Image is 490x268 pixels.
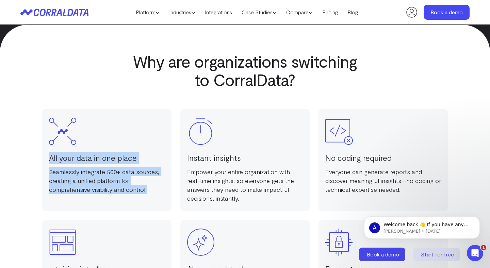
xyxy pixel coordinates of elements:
[187,167,303,203] p: Empower your entire organization with real-time insights, so everyone gets the answers they need ...
[467,245,483,261] iframe: Intercom live chat
[200,7,237,17] a: Integrations
[131,7,164,17] a: Platform
[413,248,461,261] a: Start for free
[164,7,200,17] a: Industries
[359,248,407,261] a: Book a demo
[481,245,486,250] span: 1
[127,52,363,89] h2: Why are organizations switching to CorralData?
[49,167,165,194] p: Seamlessly integrate 500+ data sources, creating a unified platform for comprehensive visibility ...
[325,152,441,164] h3: No coding required
[343,7,363,17] a: Blog
[49,152,165,164] h3: All your data in one place
[187,152,303,164] h3: Instant insights
[424,5,470,20] a: Book a demo
[354,202,490,250] iframe: Intercom notifications message
[325,167,441,194] p: Everyone can generate reports and discover meaningful insights—no coding or technical expertise n...
[367,251,399,257] span: Book a demo
[281,7,317,17] a: Compare
[237,7,281,17] a: Case Studies
[317,7,343,17] a: Pricing
[421,251,454,257] span: Start for free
